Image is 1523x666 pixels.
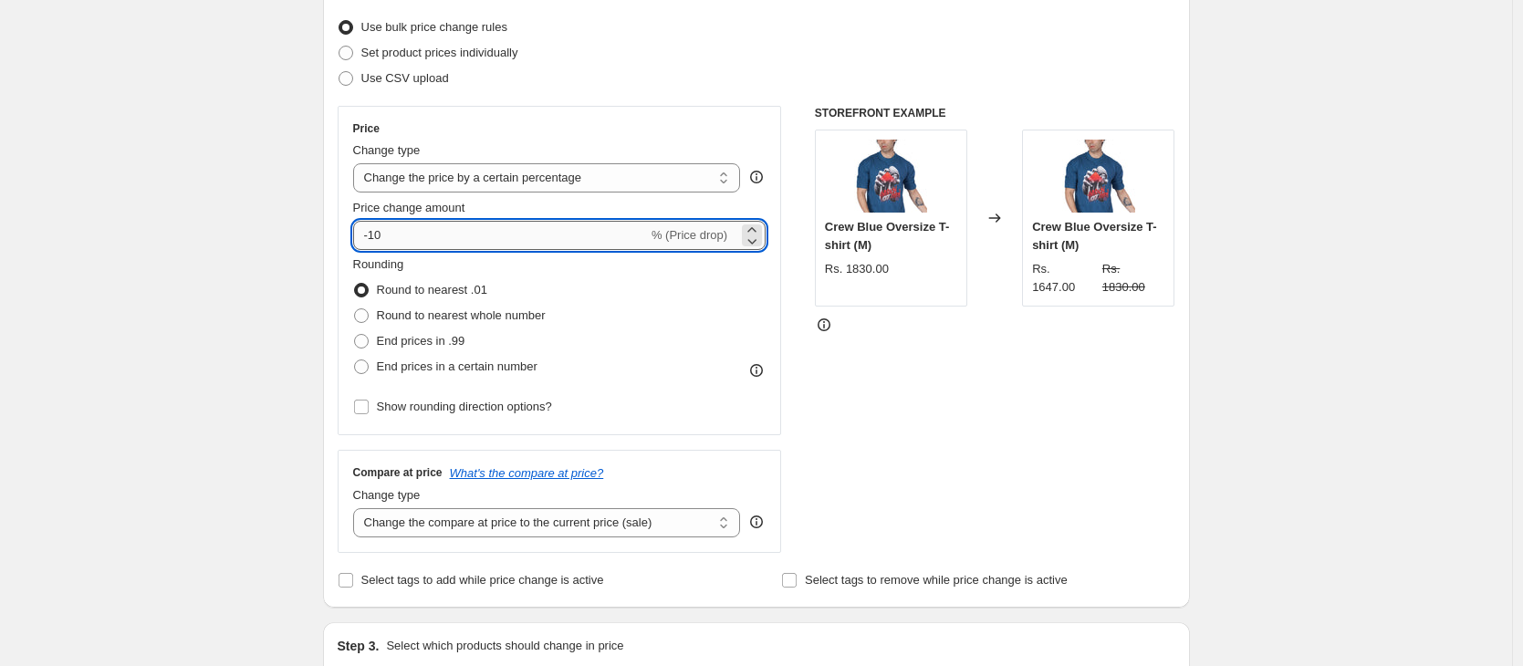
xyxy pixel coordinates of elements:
h3: Compare at price [353,465,443,480]
span: Round to nearest .01 [377,283,487,297]
img: DSC07427copy_80x.jpg [854,140,927,213]
span: Change type [353,143,421,157]
span: End prices in .99 [377,334,465,348]
span: End prices in a certain number [377,359,537,373]
span: Use CSV upload [361,71,449,85]
strike: Rs. 1830.00 [1102,260,1165,297]
img: DSC07427copy_80x.jpg [1062,140,1135,213]
span: Crew Blue Oversize T-shirt (M) [1032,220,1157,252]
span: Rounding [353,257,404,271]
button: What's the compare at price? [450,466,604,480]
span: Use bulk price change rules [361,20,507,34]
span: Price change amount [353,201,465,214]
div: Rs. 1647.00 [1032,260,1095,297]
span: Round to nearest whole number [377,308,546,322]
p: Select which products should change in price [386,637,623,655]
span: Show rounding direction options? [377,400,552,413]
h2: Step 3. [338,637,380,655]
span: Change type [353,488,421,502]
span: Select tags to remove while price change is active [805,573,1068,587]
div: help [747,513,766,531]
h3: Price [353,121,380,136]
h6: STOREFRONT EXAMPLE [815,106,1175,120]
span: Crew Blue Oversize T-shirt (M) [825,220,950,252]
span: Set product prices individually [361,46,518,59]
input: -15 [353,221,648,250]
span: % (Price drop) [652,228,727,242]
div: Rs. 1830.00 [825,260,889,278]
span: Select tags to add while price change is active [361,573,604,587]
div: help [747,168,766,186]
